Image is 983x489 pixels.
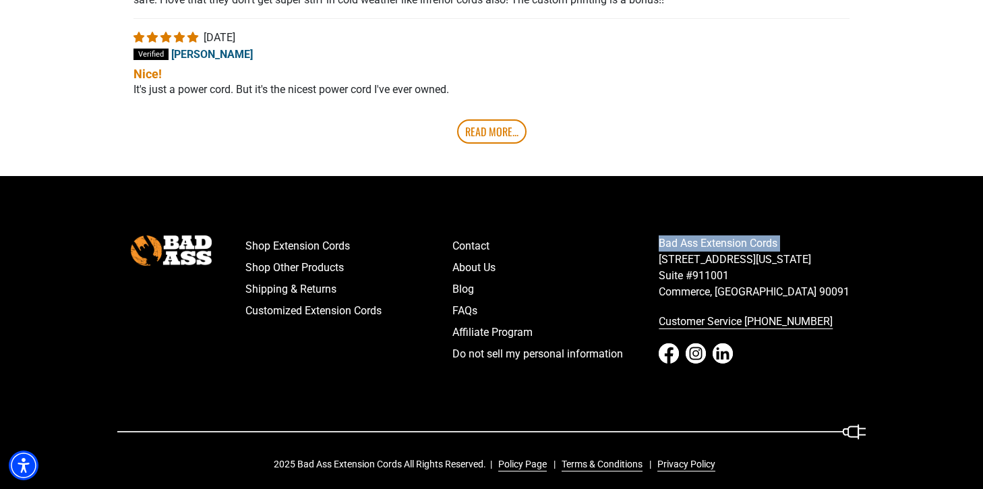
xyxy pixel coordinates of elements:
span: 5 star review [133,31,201,44]
b: Nice! [133,65,850,82]
span: [DATE] [204,31,235,44]
a: Terms & Conditions [556,457,643,471]
a: call 833-674-1699 [659,311,866,333]
a: Shop Extension Cords [245,235,452,257]
a: Instagram - open in a new tab [686,343,706,364]
a: LinkedIn - open in a new tab [713,343,733,364]
span: [PERSON_NAME] [171,48,253,61]
a: Policy Page [493,457,547,471]
a: Privacy Policy [652,457,715,471]
p: It's just a power cord. But it's the nicest power cord I've ever owned. [133,82,850,97]
a: Facebook - open in a new tab [659,343,679,364]
a: Contact [452,235,659,257]
p: Bad Ass Extension Cords [STREET_ADDRESS][US_STATE] Suite #911001 Commerce, [GEOGRAPHIC_DATA] 90091 [659,235,866,300]
a: Do not sell my personal information [452,343,659,365]
a: About Us [452,257,659,279]
a: Shop Other Products [245,257,452,279]
img: Bad Ass Extension Cords [131,235,212,266]
a: Read More... [457,119,527,144]
div: 2025 Bad Ass Extension Cords All Rights Reserved. [274,457,725,471]
a: Customized Extension Cords [245,300,452,322]
a: Affiliate Program [452,322,659,343]
a: FAQs [452,300,659,322]
a: Shipping & Returns [245,279,452,300]
div: Accessibility Menu [9,451,38,480]
a: Blog [452,279,659,300]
